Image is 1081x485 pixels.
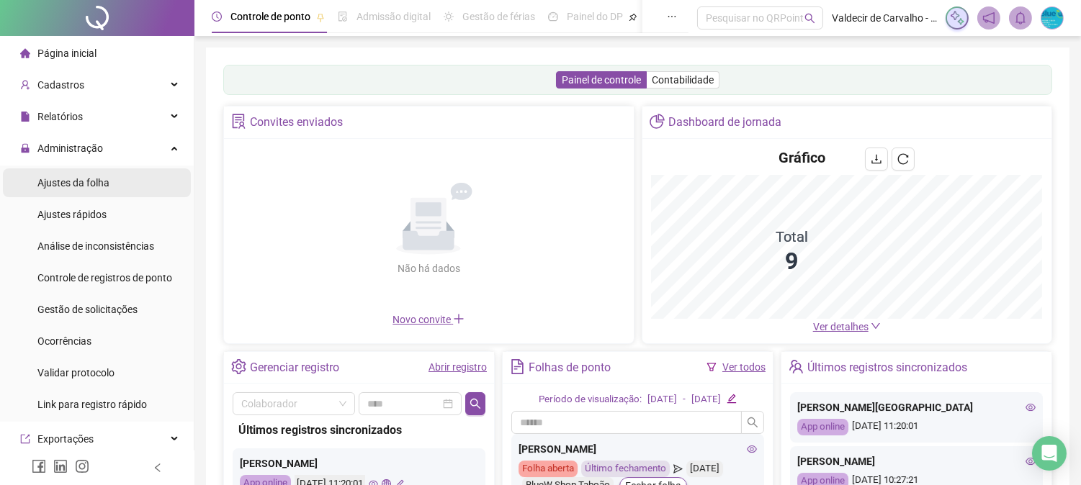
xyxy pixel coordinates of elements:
span: Ver detalhes [813,321,869,332]
div: Últimos registros sincronizados [238,421,480,439]
span: ellipsis [667,12,677,22]
span: notification [982,12,995,24]
span: Painel de controle [562,74,641,86]
span: send [673,461,683,477]
div: - [683,392,686,407]
span: Ocorrências [37,335,91,347]
div: [DATE] [686,461,723,477]
span: pushpin [316,13,325,22]
div: [DATE] [647,392,677,407]
span: Ajustes rápidos [37,209,107,220]
span: down [871,321,881,331]
span: instagram [75,459,89,473]
span: file-text [510,359,525,374]
span: bell [1014,12,1027,24]
div: [DATE] [691,392,721,407]
div: App online [797,419,848,435]
span: solution [231,114,246,129]
span: Ajustes da folha [37,177,109,189]
div: [PERSON_NAME][GEOGRAPHIC_DATA] [797,399,1036,415]
span: eye [1026,402,1036,412]
a: Ver detalhes down [813,321,881,332]
span: Link para registro rápido [37,399,147,410]
span: Controle de ponto [230,11,310,22]
span: sun [444,12,454,22]
span: Relatórios [37,111,83,122]
span: Gestão de solicitações [37,304,138,315]
span: Valdecir de Carvalho - BlueW Shop Taboão [832,10,937,26]
span: Validar protocolo [37,367,115,379]
span: reload [897,153,909,165]
a: Abrir registro [429,361,487,373]
h4: Gráfico [779,148,825,168]
span: dashboard [548,12,558,22]
div: [PERSON_NAME] [240,455,478,471]
span: left [153,463,163,473]
span: filter [707,362,717,372]
div: [DATE] 11:20:01 [797,419,1036,435]
span: file-done [338,12,348,22]
span: clock-circle [212,12,222,22]
span: file [20,112,30,122]
span: home [20,48,30,58]
div: Convites enviados [250,110,343,135]
span: pushpin [629,13,637,22]
span: export [20,434,30,444]
div: Últimos registros sincronizados [807,355,967,380]
span: search [470,398,481,409]
span: Novo convite [393,314,465,325]
img: 19474 [1041,7,1063,29]
div: Dashboard de jornada [668,110,781,135]
div: Folha aberta [519,461,578,477]
span: Admissão digital [356,11,431,22]
span: eye [1026,456,1036,466]
span: lock [20,143,30,153]
span: Contabilidade [652,74,714,86]
span: Gestão de férias [462,11,535,22]
span: plus [453,313,465,325]
span: eye [747,444,757,454]
span: search [804,13,815,24]
span: pie-chart [650,114,665,129]
span: user-add [20,80,30,90]
span: Exportações [37,433,94,445]
span: Painel do DP [567,11,623,22]
span: download [871,153,882,165]
div: [PERSON_NAME] [797,453,1036,469]
div: Folhas de ponto [529,355,611,380]
div: Último fechamento [581,461,670,477]
a: Ver todos [722,361,766,373]
span: Cadastros [37,79,84,91]
span: Análise de inconsistências [37,240,154,252]
img: sparkle-icon.fc2bf0ac1784a2077858766a79e2daf3.svg [949,10,965,26]
div: Período de visualização: [539,392,642,407]
span: Página inicial [37,47,97,59]
span: search [747,417,758,428]
span: team [789,359,804,374]
span: Administração [37,142,103,154]
div: Gerenciar registro [250,355,339,380]
span: Controle de registros de ponto [37,272,172,284]
div: Open Intercom Messenger [1032,436,1067,471]
div: Não há dados [362,260,495,276]
span: edit [727,394,736,403]
span: setting [231,359,246,374]
span: facebook [32,459,46,473]
span: linkedin [53,459,68,473]
div: [PERSON_NAME] [519,441,757,457]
